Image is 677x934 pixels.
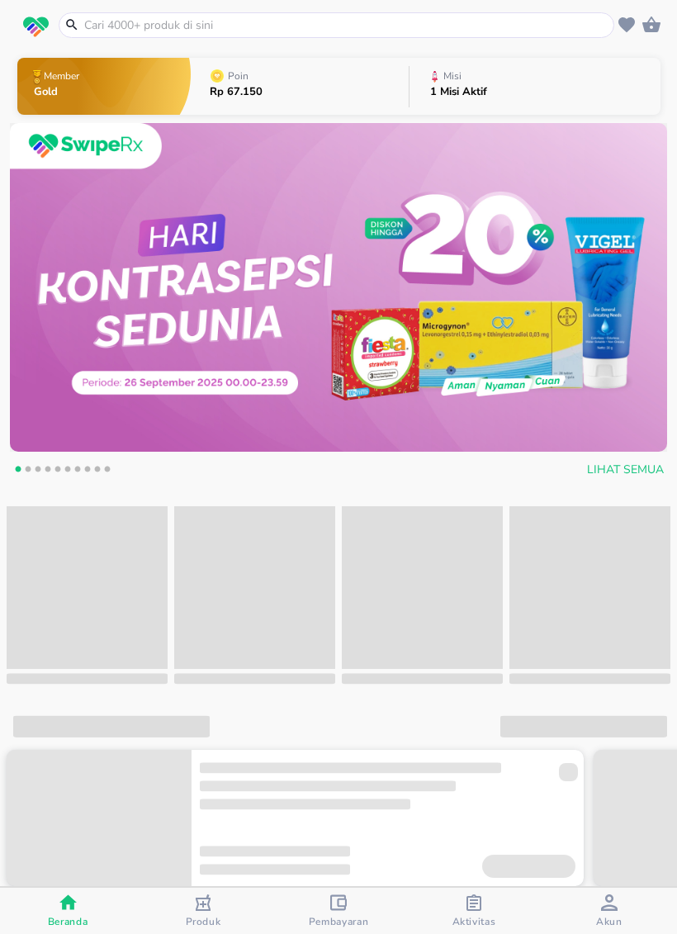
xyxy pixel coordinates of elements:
[587,460,664,481] span: Lihat Semua
[99,463,116,480] button: 10
[430,87,487,97] p: 1 Misi Aktif
[10,123,667,452] img: e850da8d-ead1-482b-b2f2-c20b751a8518.jpeg
[228,71,249,81] p: Poin
[542,888,677,934] button: Akun
[34,87,83,97] p: Gold
[50,463,66,480] button: 5
[89,463,106,480] button: 9
[44,71,79,81] p: Member
[186,915,221,928] span: Produk
[443,71,462,81] p: Misi
[48,915,88,928] span: Beranda
[40,463,56,480] button: 4
[17,54,191,119] button: MemberGold
[30,463,46,480] button: 3
[135,888,271,934] button: Produk
[23,17,49,38] img: logo_swiperx_s.bd005f3b.svg
[406,888,542,934] button: Aktivitas
[69,463,86,480] button: 7
[452,915,496,928] span: Aktivitas
[309,915,369,928] span: Pembayaran
[271,888,406,934] button: Pembayaran
[83,17,610,34] input: Cari 4000+ produk di sini
[79,463,96,480] button: 8
[410,54,660,119] button: Misi1 Misi Aktif
[20,463,36,480] button: 2
[10,463,26,480] button: 1
[210,87,263,97] p: Rp 67.150
[191,54,410,119] button: PoinRp 67.150
[59,463,76,480] button: 6
[580,455,667,486] button: Lihat Semua
[596,915,623,928] span: Akun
